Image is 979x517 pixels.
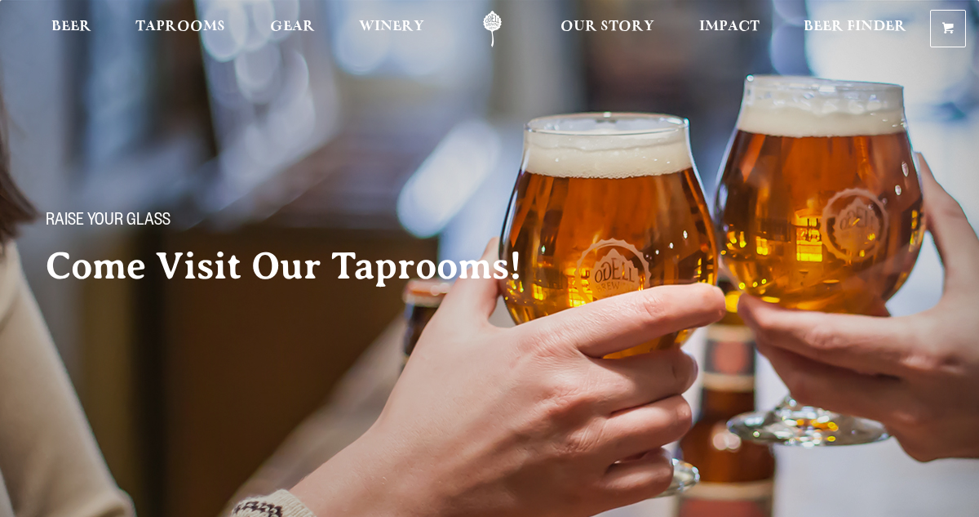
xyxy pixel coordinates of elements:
[699,20,760,33] span: Impact
[46,246,555,287] h2: Come Visit Our Taprooms!
[560,20,654,33] span: Our Story
[793,11,917,47] a: Beer Finder
[550,11,665,47] a: Our Story
[462,11,523,47] a: Odell Home
[270,20,315,33] span: Gear
[804,20,906,33] span: Beer Finder
[359,20,424,33] span: Winery
[125,11,236,47] a: Taprooms
[46,212,171,233] span: Raise your glass
[41,11,102,47] a: Beer
[135,20,225,33] span: Taprooms
[348,11,435,47] a: Winery
[689,11,770,47] a: Impact
[259,11,326,47] a: Gear
[51,20,91,33] span: Beer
